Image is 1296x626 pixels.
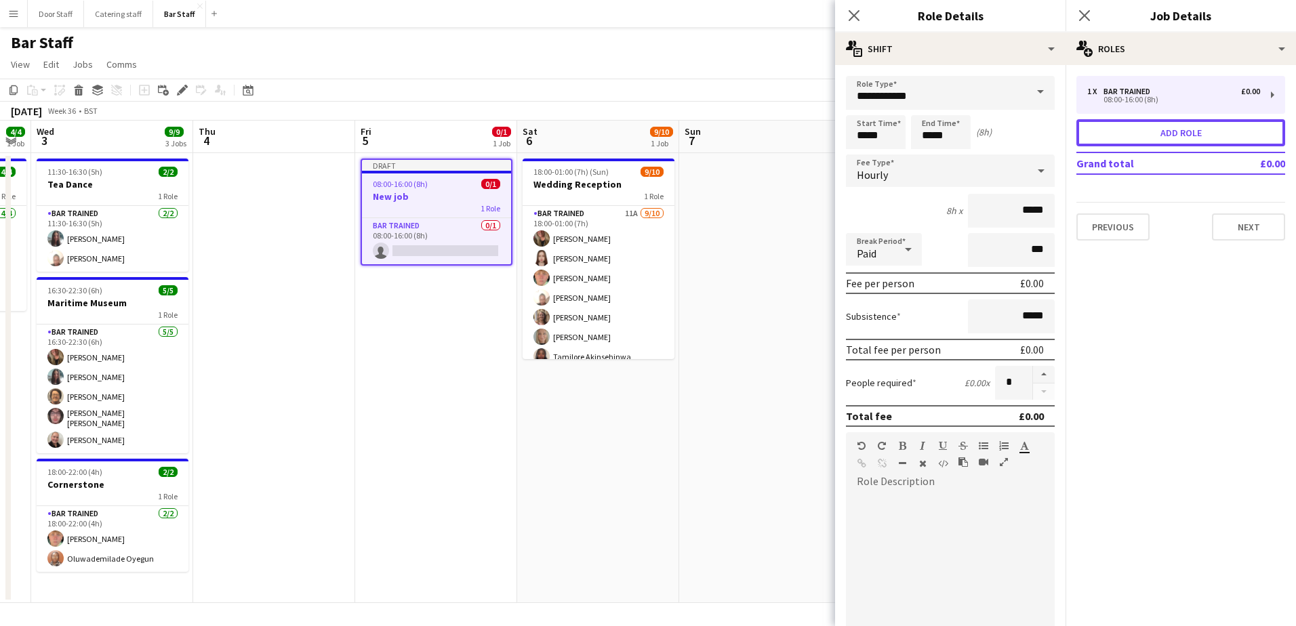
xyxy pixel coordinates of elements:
div: Shift [835,33,1066,65]
td: Grand total [1076,152,1221,174]
span: Thu [199,125,216,138]
div: Total fee [846,409,892,423]
button: Paste as plain text [958,457,968,467]
span: Wed [37,125,54,138]
button: Text Color [1019,440,1029,451]
span: 18:00-01:00 (7h) (Sun) [533,167,609,177]
span: Fri [361,125,371,138]
span: Sat [523,125,538,138]
app-card-role: Bar trained0/108:00-16:00 (8h) [362,218,511,264]
app-card-role: Bar trained5/516:30-22:30 (6h)[PERSON_NAME][PERSON_NAME][PERSON_NAME][PERSON_NAME] [PERSON_NAME][... [37,325,188,453]
app-job-card: Draft08:00-16:00 (8h)0/1New job1 RoleBar trained0/108:00-16:00 (8h) [361,159,512,266]
span: 1 Role [644,191,664,201]
button: Next [1212,213,1285,241]
span: 1 Role [481,203,500,213]
div: BST [84,106,98,116]
button: Insert video [979,457,988,467]
app-card-role: Bar trained11A9/1018:00-01:00 (7h)[PERSON_NAME][PERSON_NAME][PERSON_NAME][PERSON_NAME][PERSON_NAM... [523,206,674,429]
button: Underline [938,440,948,451]
button: Horizontal Line [897,458,907,469]
button: Increase [1033,366,1055,383]
app-job-card: 18:00-01:00 (7h) (Sun)9/10Wedding Reception1 RoleBar trained11A9/1018:00-01:00 (7h)[PERSON_NAME][... [523,159,674,359]
div: [DATE] [11,104,42,118]
div: 08:00-16:00 (8h) [1087,96,1260,103]
a: Jobs [67,56,98,73]
div: £0.00 [1020,343,1044,356]
span: 0/1 [492,127,511,137]
div: Draft [362,160,511,171]
app-job-card: 16:30-22:30 (6h)5/5Maritime Museum1 RoleBar trained5/516:30-22:30 (6h)[PERSON_NAME][PERSON_NAME][... [37,277,188,453]
app-card-role: Bar trained2/218:00-22:00 (4h)[PERSON_NAME]Oluwademilade Oyegun [37,506,188,572]
div: 1 x [1087,87,1103,96]
span: 1 Role [158,191,178,201]
button: Catering staff [84,1,153,27]
span: Hourly [857,168,888,182]
span: 5/5 [159,285,178,295]
span: 9/10 [650,127,673,137]
span: Week 36 [45,106,79,116]
app-job-card: 18:00-22:00 (4h)2/2Cornerstone1 RoleBar trained2/218:00-22:00 (4h)[PERSON_NAME]Oluwademilade Oyegun [37,459,188,572]
div: £0.00 [1241,87,1260,96]
div: Roles [1066,33,1296,65]
button: Clear Formatting [918,458,927,469]
label: People required [846,377,916,389]
span: 6 [521,133,538,148]
span: 4/4 [6,127,25,137]
a: Comms [101,56,142,73]
h1: Bar Staff [11,33,73,53]
span: View [11,58,30,70]
a: Edit [38,56,64,73]
button: Previous [1076,213,1150,241]
button: Ordered List [999,440,1009,451]
span: 0/1 [481,179,500,189]
span: 9/10 [641,167,664,177]
div: £0.00 x [965,377,990,389]
span: Sun [685,125,701,138]
div: £0.00 [1020,276,1044,290]
div: 3 Jobs [165,138,186,148]
span: 7 [683,133,701,148]
button: Bar Staff [153,1,206,27]
span: 1 Role [158,491,178,501]
div: Total fee per person [846,343,941,356]
span: 2/2 [159,467,178,477]
span: 9/9 [165,127,184,137]
span: 18:00-22:00 (4h) [47,467,102,477]
div: 1 Job [493,138,510,148]
label: Subsistence [846,310,901,322]
span: 1 Role [158,310,178,320]
app-job-card: 11:30-16:30 (5h)2/2Tea Dance1 RoleBar trained2/211:30-16:30 (5h)[PERSON_NAME][PERSON_NAME] [37,159,188,272]
div: 1 Job [651,138,672,148]
h3: Maritime Museum [37,297,188,309]
div: (8h) [976,126,992,138]
button: Strikethrough [958,440,968,451]
td: £0.00 [1221,152,1285,174]
div: 8h x [946,205,963,217]
h3: Cornerstone [37,478,188,491]
span: Paid [857,247,876,260]
button: HTML Code [938,458,948,469]
h3: Wedding Reception [523,178,674,190]
div: £0.00 [1019,409,1044,423]
a: View [5,56,35,73]
button: Unordered List [979,440,988,451]
span: 3 [35,133,54,148]
h3: Job Details [1066,7,1296,24]
span: 2/2 [159,167,178,177]
span: 4 [197,133,216,148]
span: 08:00-16:00 (8h) [373,179,428,189]
h3: Role Details [835,7,1066,24]
button: Add role [1076,119,1285,146]
span: Edit [43,58,59,70]
button: Door Staff [28,1,84,27]
h3: Tea Dance [37,178,188,190]
button: Bold [897,440,907,451]
span: 16:30-22:30 (6h) [47,285,102,295]
div: Fee per person [846,276,914,290]
span: 5 [359,133,371,148]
